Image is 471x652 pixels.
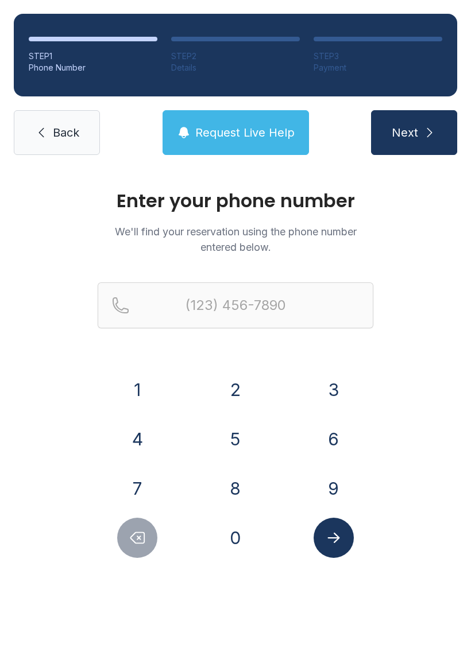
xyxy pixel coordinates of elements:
[314,419,354,459] button: 6
[195,125,295,141] span: Request Live Help
[215,518,256,558] button: 0
[171,62,300,73] div: Details
[314,370,354,410] button: 3
[314,518,354,558] button: Submit lookup form
[314,468,354,509] button: 9
[29,62,157,73] div: Phone Number
[98,224,373,255] p: We'll find your reservation using the phone number entered below.
[314,51,442,62] div: STEP 3
[392,125,418,141] span: Next
[117,468,157,509] button: 7
[98,282,373,328] input: Reservation phone number
[215,419,256,459] button: 5
[171,51,300,62] div: STEP 2
[98,192,373,210] h1: Enter your phone number
[117,370,157,410] button: 1
[314,62,442,73] div: Payment
[215,370,256,410] button: 2
[117,518,157,558] button: Delete number
[53,125,79,141] span: Back
[215,468,256,509] button: 8
[117,419,157,459] button: 4
[29,51,157,62] div: STEP 1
